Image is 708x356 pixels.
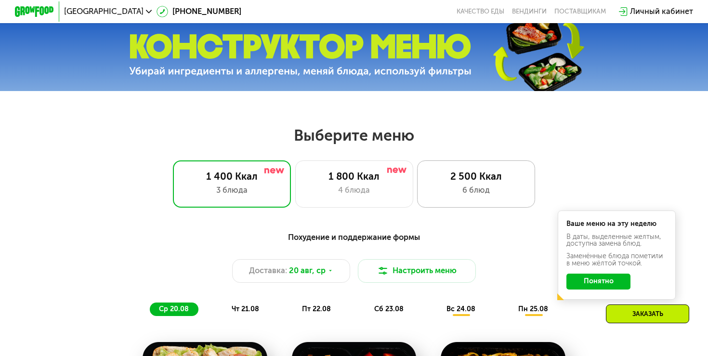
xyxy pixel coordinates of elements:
div: Похудение и поддержание формы [63,231,645,243]
div: Личный кабинет [630,6,693,18]
span: 20 авг, ср [289,265,326,277]
div: 1 400 Ккал [184,171,281,183]
a: [PHONE_NUMBER] [157,6,241,18]
span: сб 23.08 [374,305,404,313]
div: поставщикам [554,8,606,15]
div: В даты, выделенные желтым, доступна замена блюд. [566,234,667,248]
div: Ваше меню на эту неделю [566,221,667,227]
span: чт 21.08 [232,305,259,313]
div: Заказать [606,304,689,323]
div: 1 800 Ккал [305,171,403,183]
a: Вендинги [512,8,547,15]
button: Понятно [566,274,630,290]
div: Заменённые блюда пометили в меню жёлтой точкой. [566,253,667,267]
h2: Выберите меню [31,126,676,145]
span: пт 22.08 [302,305,331,313]
span: Доставка: [249,265,287,277]
span: пн 25.08 [518,305,548,313]
span: [GEOGRAPHIC_DATA] [64,8,144,15]
span: ср 20.08 [159,305,189,313]
div: 2 500 Ккал [427,171,524,183]
a: Качество еды [457,8,504,15]
div: 6 блюд [427,185,524,197]
div: 3 блюда [184,185,281,197]
span: вс 24.08 [446,305,475,313]
button: Настроить меню [358,259,476,283]
div: 4 блюда [305,185,403,197]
